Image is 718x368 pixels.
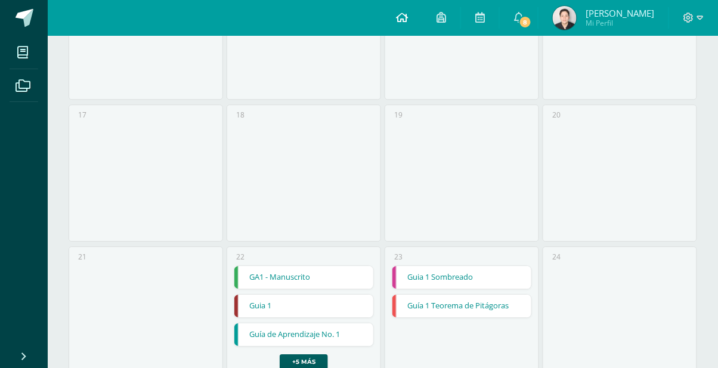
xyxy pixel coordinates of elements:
[234,294,373,318] div: Guia 1 | Tarea
[78,252,86,262] div: 21
[234,266,373,289] a: GA1 - Manuscrito
[234,323,373,346] a: Guía de Aprendizaje No. 1
[586,7,654,19] span: [PERSON_NAME]
[394,110,403,120] div: 19
[236,252,245,262] div: 22
[236,110,245,120] div: 18
[552,252,561,262] div: 24
[234,295,373,317] a: Guia 1
[394,252,403,262] div: 23
[234,323,373,347] div: Guía de Aprendizaje No. 1 | Tarea
[392,294,531,318] div: Guía 1 Teorema de Pitágoras | Tarea
[78,110,86,120] div: 17
[586,18,654,28] span: Mi Perfil
[392,266,531,289] a: Guia 1 Sombreado
[552,110,561,120] div: 20
[553,6,577,30] img: 913d26cabcaf47874a0435779a4309c9.png
[392,265,531,289] div: Guia 1 Sombreado | Tarea
[234,265,373,289] div: GA1 - Manuscrito | Tarea
[519,16,532,29] span: 8
[392,295,531,317] a: Guía 1 Teorema de Pitágoras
